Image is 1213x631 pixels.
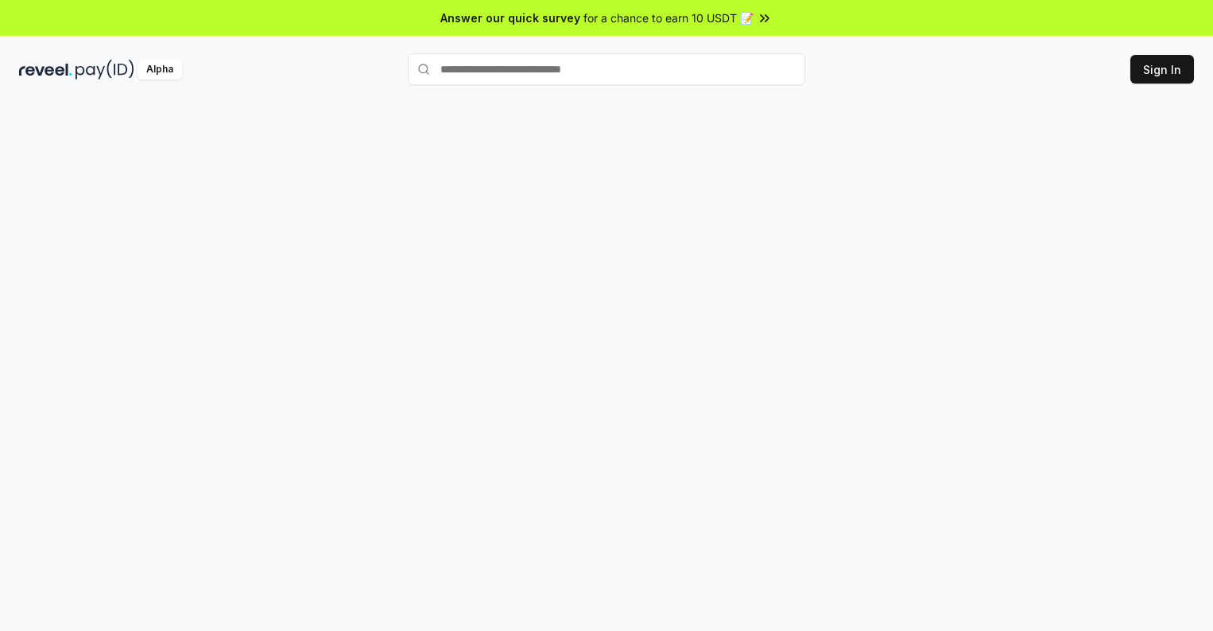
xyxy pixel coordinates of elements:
[1130,55,1194,84] button: Sign In
[440,10,580,26] span: Answer our quick survey
[76,60,134,80] img: pay_id
[583,10,754,26] span: for a chance to earn 10 USDT 📝
[138,60,182,80] div: Alpha
[19,60,72,80] img: reveel_dark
